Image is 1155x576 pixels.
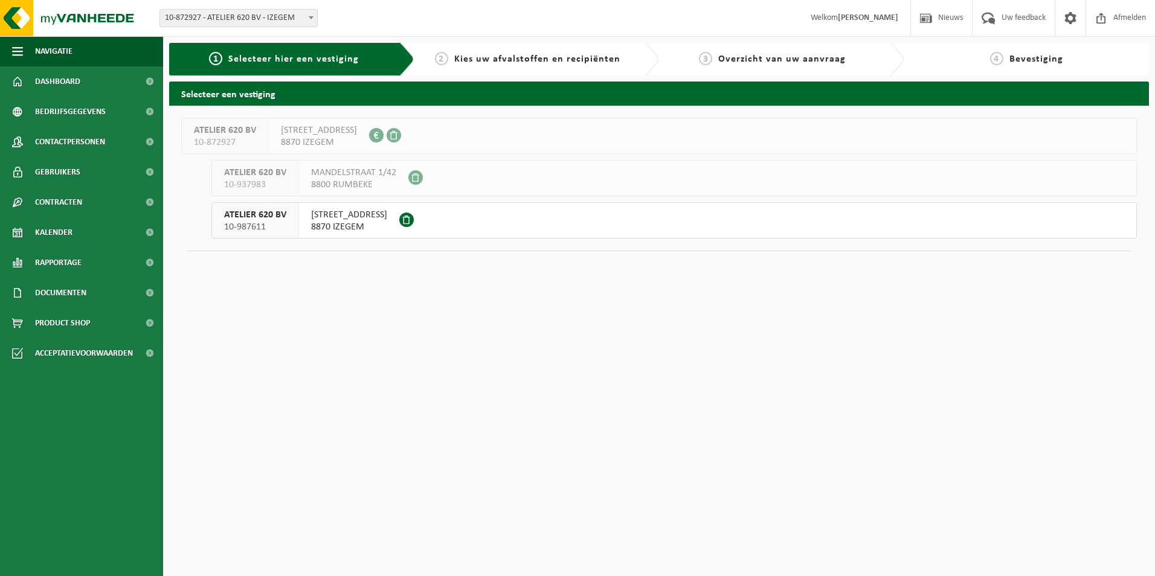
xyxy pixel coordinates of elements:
h2: Selecteer een vestiging [169,82,1149,105]
span: Rapportage [35,248,82,278]
span: Navigatie [35,36,72,66]
span: 3 [699,52,712,65]
span: 10-872927 - ATELIER 620 BV - IZEGEM [159,9,318,27]
span: Gebruikers [35,157,80,187]
span: Acceptatievoorwaarden [35,338,133,368]
span: ATELIER 620 BV [194,124,256,136]
span: Contactpersonen [35,127,105,157]
span: Overzicht van uw aanvraag [718,54,846,64]
span: Bedrijfsgegevens [35,97,106,127]
span: Kies uw afvalstoffen en recipiënten [454,54,620,64]
span: 1 [209,52,222,65]
span: ATELIER 620 BV [224,209,286,221]
span: 10-872927 [194,136,256,149]
button: ATELIER 620 BV 10-987611 [STREET_ADDRESS]8870 IZEGEM [211,202,1137,238]
span: 10-987611 [224,221,286,233]
span: 8870 IZEGEM [281,136,357,149]
span: 4 [990,52,1003,65]
span: Contracten [35,187,82,217]
span: 8800 RUMBEKE [311,179,396,191]
strong: [PERSON_NAME] [838,13,898,22]
span: Bevestiging [1009,54,1063,64]
span: 10-872927 - ATELIER 620 BV - IZEGEM [160,10,317,27]
span: Kalender [35,217,72,248]
span: 8870 IZEGEM [311,221,387,233]
span: 2 [435,52,448,65]
span: Selecteer hier een vestiging [228,54,359,64]
span: MANDELSTRAAT 1/42 [311,167,396,179]
span: Product Shop [35,308,90,338]
span: 10-937983 [224,179,286,191]
span: Documenten [35,278,86,308]
span: [STREET_ADDRESS] [311,209,387,221]
span: [STREET_ADDRESS] [281,124,357,136]
span: ATELIER 620 BV [224,167,286,179]
span: Dashboard [35,66,80,97]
